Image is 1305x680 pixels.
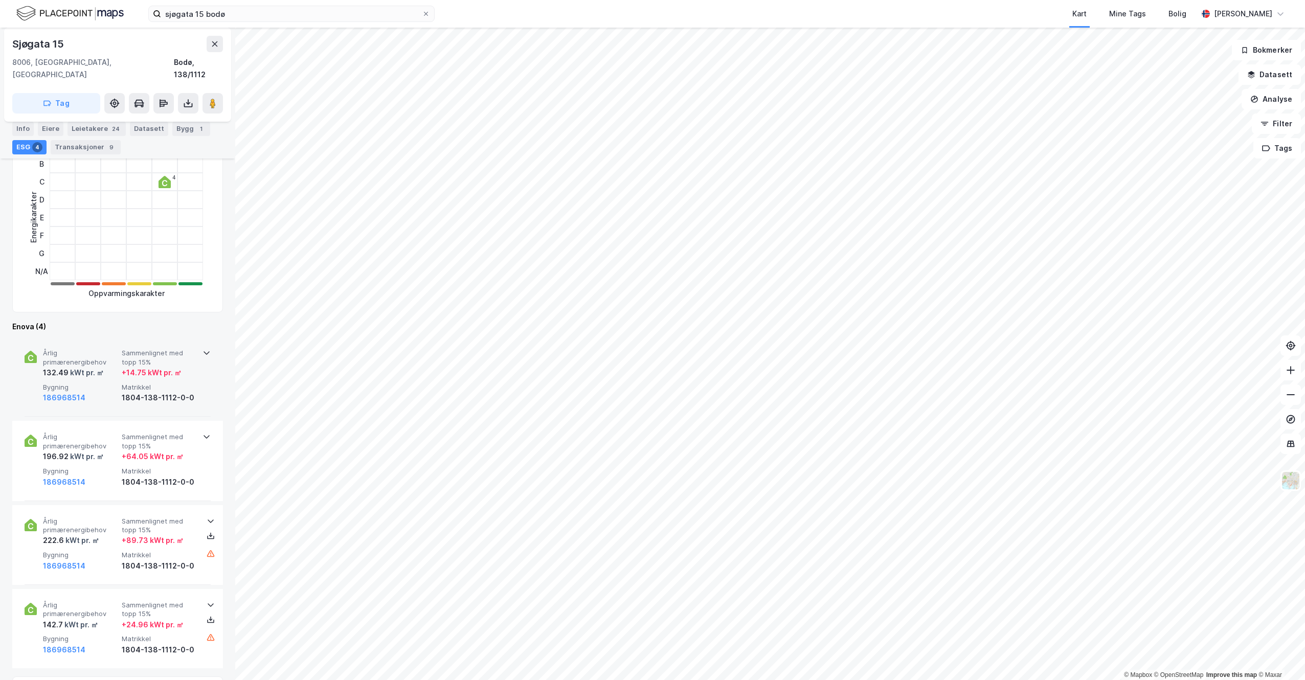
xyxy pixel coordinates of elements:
div: kWt pr. ㎡ [63,619,98,631]
div: kWt pr. ㎡ [69,367,104,379]
div: + 14.75 kWt pr. ㎡ [122,367,182,379]
button: Analyse [1242,89,1301,109]
button: Tags [1253,138,1301,158]
div: Bygg [172,122,210,136]
div: 24 [110,124,122,134]
div: 1804-138-1112-0-0 [122,392,196,404]
span: Årlig primærenergibehov [43,433,118,450]
span: Sammenlignet med topp 15% [122,601,196,619]
div: + 64.05 kWt pr. ㎡ [122,450,184,463]
span: Matrikkel [122,551,196,559]
span: Bygning [43,467,118,475]
div: 4 [32,142,42,152]
div: 1804-138-1112-0-0 [122,560,196,572]
div: Transaksjoner [51,140,121,154]
button: Filter [1252,114,1301,134]
div: kWt pr. ㎡ [69,450,104,463]
div: Bodø, 138/1112 [174,56,223,81]
div: Datasett [130,122,168,136]
div: B [35,155,48,173]
div: 8006, [GEOGRAPHIC_DATA], [GEOGRAPHIC_DATA] [12,56,174,81]
div: C [35,173,48,191]
div: + 24.96 kWt pr. ㎡ [122,619,184,631]
div: [PERSON_NAME] [1214,8,1272,20]
img: logo.f888ab2527a4732fd821a326f86c7f29.svg [16,5,124,22]
button: 186968514 [43,392,85,404]
span: Årlig primærenergibehov [43,601,118,619]
button: 186968514 [43,476,85,488]
span: Sammenlignet med topp 15% [122,517,196,535]
span: Sammenlignet med topp 15% [122,433,196,450]
div: 222.6 [43,534,99,547]
div: Info [12,122,34,136]
span: Bygning [43,383,118,392]
div: D [35,191,48,209]
div: 1804-138-1112-0-0 [122,476,196,488]
button: 186968514 [43,644,85,656]
span: Årlig primærenergibehov [43,517,118,535]
div: Eiere [38,122,63,136]
input: Søk på adresse, matrikkel, gårdeiere, leietakere eller personer [161,6,422,21]
span: Årlig primærenergibehov [43,349,118,367]
span: Matrikkel [122,634,196,643]
div: 196.92 [43,450,104,463]
div: + 89.73 kWt pr. ㎡ [122,534,184,547]
div: Bolig [1168,8,1186,20]
div: Enova (4) [12,321,223,333]
button: Datasett [1239,64,1301,85]
a: Mapbox [1124,671,1152,678]
div: F [35,226,48,244]
button: Tag [12,93,100,114]
div: 1 [196,124,206,134]
div: G [35,244,48,262]
span: Bygning [43,551,118,559]
span: Matrikkel [122,467,196,475]
a: Improve this map [1206,671,1257,678]
div: E [35,209,48,226]
div: Oppvarmingskarakter [88,287,165,300]
button: 186968514 [43,560,85,572]
div: 1804-138-1112-0-0 [122,644,196,656]
div: Sjøgata 15 [12,36,66,52]
div: Energikarakter [28,192,40,243]
span: Bygning [43,634,118,643]
div: 9 [106,142,117,152]
a: OpenStreetMap [1154,671,1204,678]
div: Leietakere [67,122,126,136]
div: 4 [172,174,176,180]
div: 132.49 [43,367,104,379]
span: Matrikkel [122,383,196,392]
iframe: Chat Widget [1254,631,1305,680]
div: 142.7 [43,619,98,631]
div: Kart [1072,8,1087,20]
button: Bokmerker [1232,40,1301,60]
div: N/A [35,262,48,280]
div: Mine Tags [1109,8,1146,20]
img: Z [1281,471,1300,490]
div: kWt pr. ㎡ [64,534,99,547]
span: Sammenlignet med topp 15% [122,349,196,367]
div: ESG [12,140,47,154]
